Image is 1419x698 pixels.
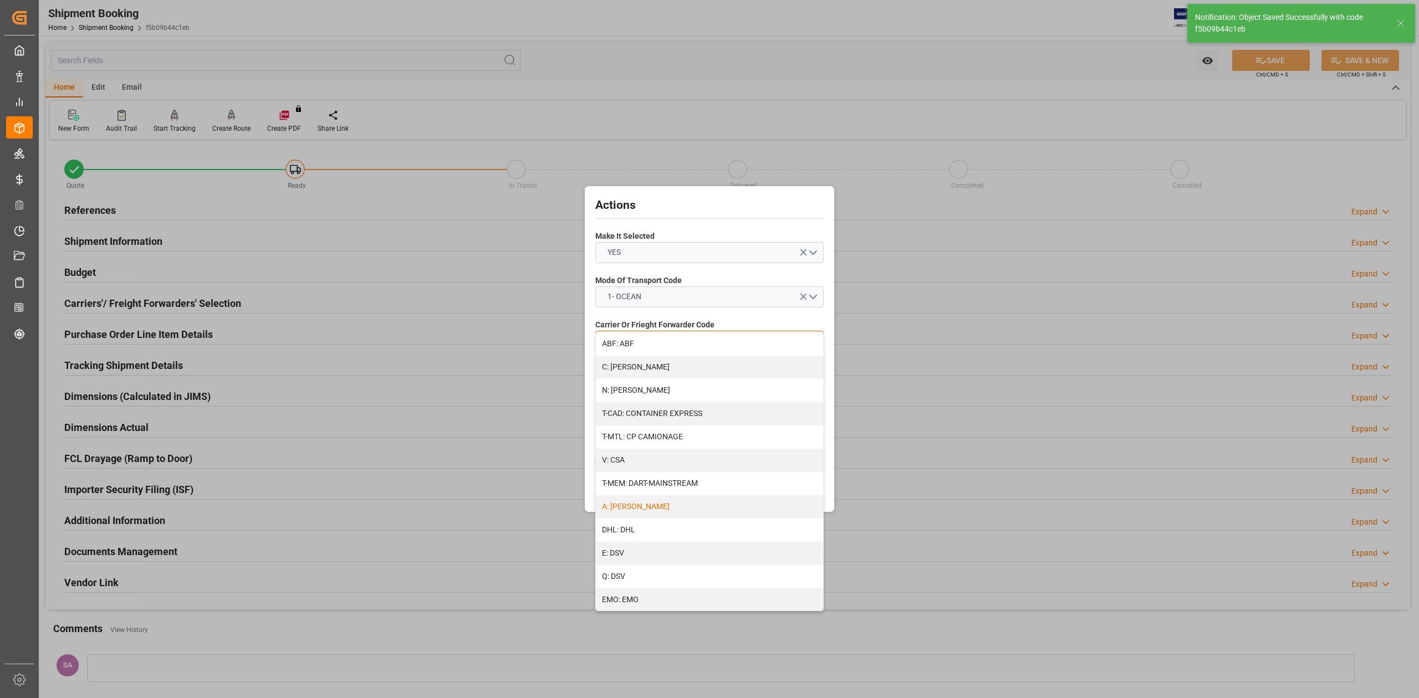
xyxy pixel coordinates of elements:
div: T-MTL: CP CAMIONAGE [596,425,823,449]
div: EMO: EMO [596,588,823,612]
button: close menu [595,331,824,352]
div: V: CSA [596,449,823,472]
div: C: [PERSON_NAME] [596,356,823,379]
div: Notification: Object Saved Successfully with code f5b09b44c1eb [1195,12,1386,35]
button: open menu [595,286,824,307]
span: YES [602,247,626,258]
div: DHL: DHL [596,519,823,542]
div: T-MEM: DART-MAINSTREAM [596,472,823,495]
h2: Actions [595,197,824,214]
span: Mode Of Transport Code [595,275,682,286]
div: T-CAD: CONTAINER EXPRESS [596,402,823,425]
span: 1- OCEAN [602,291,647,302]
div: N: [PERSON_NAME] [596,379,823,402]
div: A: [PERSON_NAME] [596,495,823,519]
span: Carrier Or Frieght Forwarder Code [595,319,714,331]
span: Make It Selected [595,230,655,242]
div: E: DSV [596,542,823,565]
div: Q: DSV [596,565,823,588]
button: open menu [595,242,824,263]
div: ABF: ABF [596,332,823,356]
